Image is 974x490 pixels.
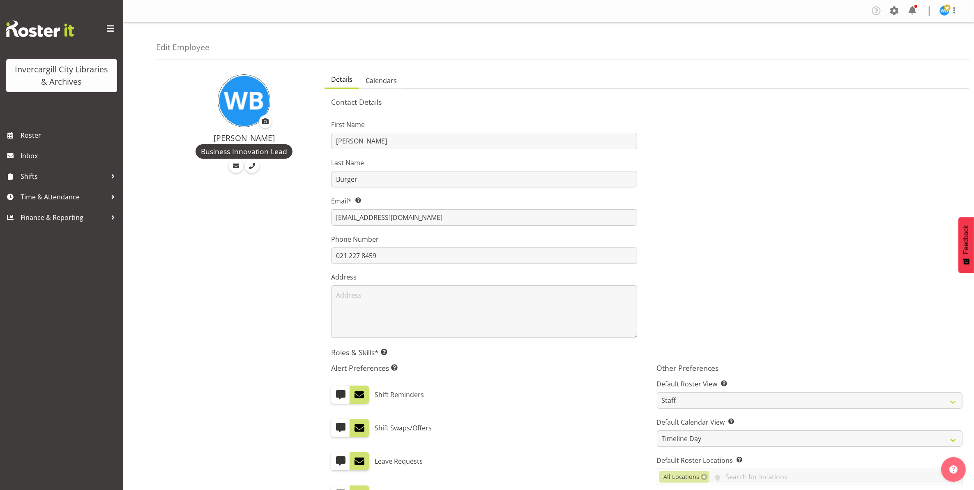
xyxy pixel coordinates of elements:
label: Last Name [331,158,637,168]
label: Shift Swaps/Offers [375,419,432,437]
span: Business Innovation Lead [201,146,287,157]
label: Default Calendar View [657,417,962,427]
a: Call Employee [245,159,259,173]
span: All Locations [663,472,699,481]
span: Shifts [21,170,107,183]
h4: [PERSON_NAME] [173,134,315,143]
span: Finance & Reporting [21,211,107,224]
h5: Alert Preferences [331,363,637,372]
span: Calendars [366,76,397,86]
div: Invercargill City Libraries & Archives [14,63,109,88]
h4: Edit Employee [156,43,210,52]
label: Email* [331,196,637,206]
img: help-xxl-2.png [949,465,958,474]
span: Feedback [962,225,970,254]
button: Feedback - Show survey [958,217,974,273]
label: Default Roster View [657,379,962,389]
span: Details [331,74,352,84]
input: First Name [331,133,637,149]
label: First Name [331,120,637,129]
img: willem-burger11692.jpg [939,6,949,16]
img: willem-burger11692.jpg [218,74,270,127]
label: Address [331,272,637,282]
span: Inbox [21,150,119,162]
label: Phone Number [331,234,637,244]
span: Time & Attendance [21,191,107,203]
input: Last Name [331,171,637,187]
h5: Other Preferences [657,363,962,372]
input: Phone Number [331,247,637,264]
label: Shift Reminders [375,386,424,404]
h5: Roles & Skills* [331,348,962,357]
span: Roster [21,129,119,141]
h5: Contact Details [331,97,962,106]
label: Default Roster Locations [657,455,962,465]
label: Leave Requests [375,452,423,470]
a: Email Employee [229,159,243,173]
input: Search for locations [709,470,962,483]
input: Email Address [331,209,637,226]
img: Rosterit website logo [6,21,74,37]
